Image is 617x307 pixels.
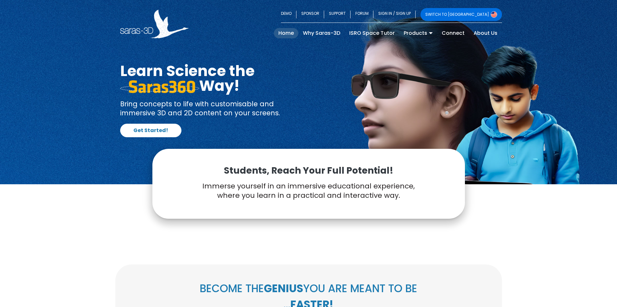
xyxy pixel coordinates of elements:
b: GENIUS [264,281,303,296]
a: SWITCH TO [GEOGRAPHIC_DATA] [420,8,502,21]
a: Products [399,28,437,38]
a: ISRO Space Tutor [345,28,399,38]
a: FORUM [351,8,373,21]
img: saras 360 [120,80,199,93]
img: Saras 3D [120,10,189,38]
p: Immerse yourself in an immersive educational experience, where you learn in a practical and inter... [169,182,449,200]
a: Why Saras-3D [298,28,345,38]
img: Switch to USA [491,11,497,18]
a: SUPPORT [324,8,351,21]
p: Students, Reach Your Full Potential! [169,165,449,177]
p: Bring concepts to life with customisable and immersive 3D and 2D content on your screens. [120,100,304,117]
a: Home [274,28,298,38]
a: SIGN IN / SIGN UP [373,8,416,21]
a: SPONSOR [296,8,324,21]
a: About Us [469,28,502,38]
a: DEMO [281,8,296,21]
a: Get Started! [120,124,181,137]
a: Connect [437,28,469,38]
h1: Learn Science the Way! [120,63,304,93]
